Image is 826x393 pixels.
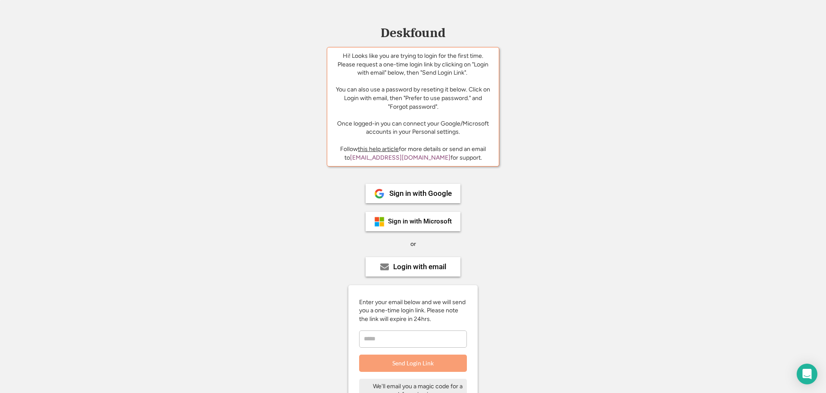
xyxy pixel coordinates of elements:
div: Follow for more details or send an email to for support. [334,145,492,162]
button: Send Login Link [359,355,467,372]
div: Open Intercom Messenger [797,364,817,384]
div: or [410,240,416,248]
div: Hi! Looks like you are trying to login for the first time. Please request a one-time login link b... [334,52,492,136]
div: Sign in with Google [389,190,452,197]
div: Login with email [393,263,446,270]
div: Deskfound [376,26,450,40]
div: Sign in with Microsoft [388,218,452,225]
img: 1024px-Google__G__Logo.svg.png [374,189,385,199]
a: this help article [358,145,399,153]
div: Enter your email below and we will send you a one-time login link. Please note the link will expi... [359,298,467,324]
img: ms-symbollockup_mssymbol_19.png [374,217,385,227]
a: [EMAIL_ADDRESS][DOMAIN_NAME] [350,154,451,161]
